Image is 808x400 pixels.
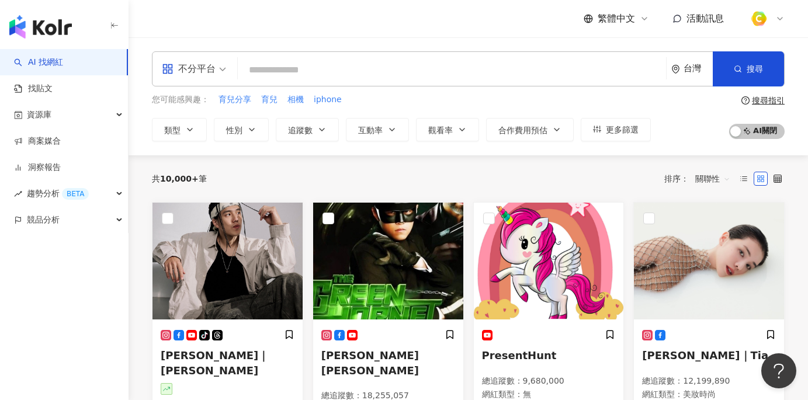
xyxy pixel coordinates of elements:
[152,174,207,183] div: 共 筆
[161,349,269,376] span: [PERSON_NAME]｜[PERSON_NAME]
[482,349,557,361] span: PresentHunt
[313,93,342,106] button: iphone
[314,94,342,106] span: iphone
[642,375,776,387] p: 總追蹤數 ： 12,199,890
[671,65,680,74] span: environment
[62,188,89,200] div: BETA
[474,203,624,319] img: KOL Avatar
[226,126,242,135] span: 性別
[761,353,796,388] iframe: Help Scout Beacon - Open
[684,64,713,74] div: 台灣
[261,94,278,106] span: 育兒
[321,349,419,376] span: [PERSON_NAME] [PERSON_NAME]
[664,169,737,188] div: 排序：
[160,174,199,183] span: 10,000+
[416,118,479,141] button: 觀看率
[287,93,304,106] button: 相機
[261,93,278,106] button: 育兒
[14,83,53,95] a: 找貼文
[164,126,181,135] span: 類型
[686,13,724,24] span: 活動訊息
[313,203,463,319] img: KOL Avatar
[14,135,61,147] a: 商案媒合
[634,203,784,319] img: KOL Avatar
[14,162,61,173] a: 洞察報告
[752,96,785,105] div: 搜尋指引
[27,102,51,128] span: 資源庫
[482,375,616,387] p: 總追蹤數 ： 9,680,000
[288,126,313,135] span: 追蹤數
[428,126,453,135] span: 觀看率
[9,15,72,39] img: logo
[346,118,409,141] button: 互動率
[214,118,269,141] button: 性別
[14,190,22,198] span: rise
[218,93,252,106] button: 育兒分享
[358,126,383,135] span: 互動率
[162,63,174,75] span: appstore
[152,118,207,141] button: 類型
[741,96,750,105] span: question-circle
[152,94,209,106] span: 您可能感興趣：
[287,94,304,106] span: 相機
[683,389,716,399] span: 美妝時尚
[598,12,635,25] span: 繁體中文
[498,126,547,135] span: 合作費用預估
[27,180,89,207] span: 趨勢分析
[276,118,339,141] button: 追蹤數
[581,118,651,141] button: 更多篩選
[747,64,763,74] span: 搜尋
[642,349,768,361] span: [PERSON_NAME]｜Tia
[14,57,63,68] a: searchAI 找網紅
[695,169,730,188] span: 關聯性
[748,8,770,30] img: %E6%96%B9%E5%BD%A2%E7%B4%94.png
[219,94,251,106] span: 育兒分享
[606,125,639,134] span: 更多篩選
[486,118,574,141] button: 合作費用預估
[152,203,303,319] img: KOL Avatar
[27,207,60,233] span: 競品分析
[713,51,784,86] button: 搜尋
[162,60,216,78] div: 不分平台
